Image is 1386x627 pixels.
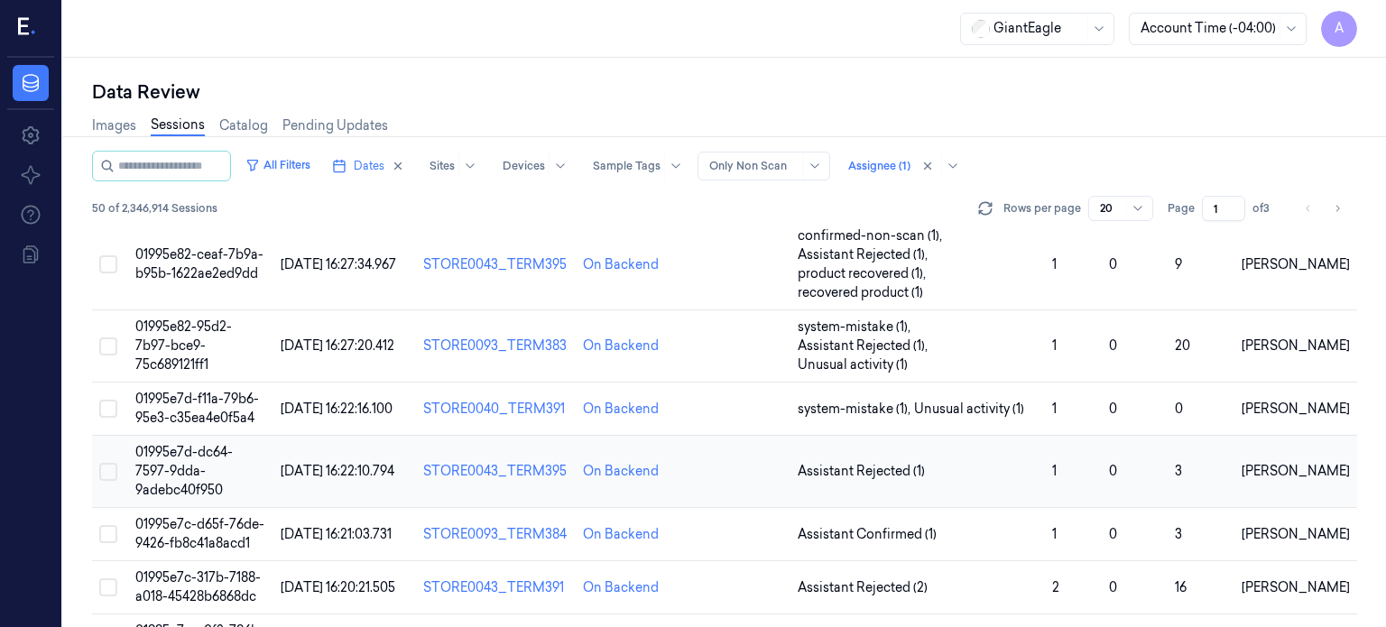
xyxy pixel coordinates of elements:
span: 01995e82-95d2-7b97-bce9-75c689121ff1 [135,318,232,373]
span: 01995e82-ceaf-7b9a-b95b-1622ae2ed9dd [135,246,263,281]
span: [DATE] 16:21:03.731 [281,526,392,542]
span: system-mistake (1) , [798,318,914,337]
span: Assistant Rejected (1) , [798,337,931,355]
a: Pending Updates [282,116,388,135]
span: product recovered (1) , [798,264,929,283]
span: Assistant Rejected (1) [798,462,925,481]
span: [PERSON_NAME] [1242,579,1350,595]
a: Sessions [151,115,205,136]
div: STORE0093_TERM383 [423,337,568,355]
span: 2 [1052,579,1059,595]
span: recovered product (1) [798,283,923,302]
div: On Backend [583,462,659,481]
div: On Backend [583,400,659,419]
span: 0 [1109,579,1117,595]
div: Data Review [92,79,1357,105]
span: [PERSON_NAME] [1242,337,1350,354]
span: 1 [1052,401,1057,417]
span: Assistant Rejected (2) [798,578,928,597]
span: 0 [1109,337,1117,354]
span: confirmed-non-scan (1) , [798,226,946,245]
button: Select row [99,578,117,596]
div: STORE0043_TERM395 [423,255,568,274]
span: 0 [1109,526,1117,542]
nav: pagination [1296,196,1350,221]
button: Select row [99,255,117,273]
div: STORE0040_TERM391 [423,400,568,419]
span: 0 [1175,401,1183,417]
span: 1 [1052,526,1057,542]
span: [DATE] 16:27:20.412 [281,337,394,354]
button: Dates [325,152,411,180]
span: 16 [1175,579,1187,595]
span: [PERSON_NAME] [1242,401,1350,417]
span: Unusual activity (1) [798,355,908,374]
span: [PERSON_NAME] [1242,463,1350,479]
span: Unusual activity (1) [914,400,1024,419]
button: A [1321,11,1357,47]
div: On Backend [583,337,659,355]
span: 01995e7d-f11a-79b6-95e3-c35ea4e0f5a4 [135,391,259,426]
span: [DATE] 16:22:10.794 [281,463,394,479]
div: STORE0043_TERM391 [423,578,568,597]
span: 3 [1175,463,1182,479]
span: Assistant Rejected (1) , [798,245,931,264]
span: [DATE] 16:27:34.967 [281,256,396,272]
span: 0 [1109,256,1117,272]
span: [DATE] 16:20:21.505 [281,579,395,595]
button: Select row [99,463,117,481]
span: 1 [1052,256,1057,272]
p: Rows per page [1003,200,1081,217]
span: 0 [1109,401,1117,417]
div: On Backend [583,255,659,274]
a: Catalog [219,116,268,135]
div: STORE0043_TERM395 [423,462,568,481]
span: 20 [1175,337,1190,354]
button: Select row [99,337,117,355]
div: On Backend [583,578,659,597]
span: 9 [1175,256,1182,272]
span: 50 of 2,346,914 Sessions [92,200,217,217]
div: On Backend [583,525,659,544]
span: Page [1168,200,1195,217]
span: Dates [354,158,384,174]
span: 3 [1175,526,1182,542]
div: STORE0093_TERM384 [423,525,568,544]
span: 01995e7c-d65f-76de-9426-fb8c41a8acd1 [135,516,264,551]
span: [PERSON_NAME] [1242,526,1350,542]
span: [DATE] 16:22:16.100 [281,401,393,417]
a: Images [92,116,136,135]
span: 0 [1109,463,1117,479]
button: Go to next page [1325,196,1350,221]
span: 01995e7d-dc64-7597-9dda-9adebc40f950 [135,444,233,498]
button: Select row [99,525,117,543]
span: of 3 [1252,200,1281,217]
span: system-mistake (1) , [798,400,914,419]
span: 01995e7c-317b-7188-a018-45428b6868dc [135,569,261,604]
span: Assistant Confirmed (1) [798,525,937,544]
button: Select row [99,400,117,418]
span: 1 [1052,337,1057,354]
button: All Filters [238,151,318,180]
span: 1 [1052,463,1057,479]
span: [PERSON_NAME] [1242,256,1350,272]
